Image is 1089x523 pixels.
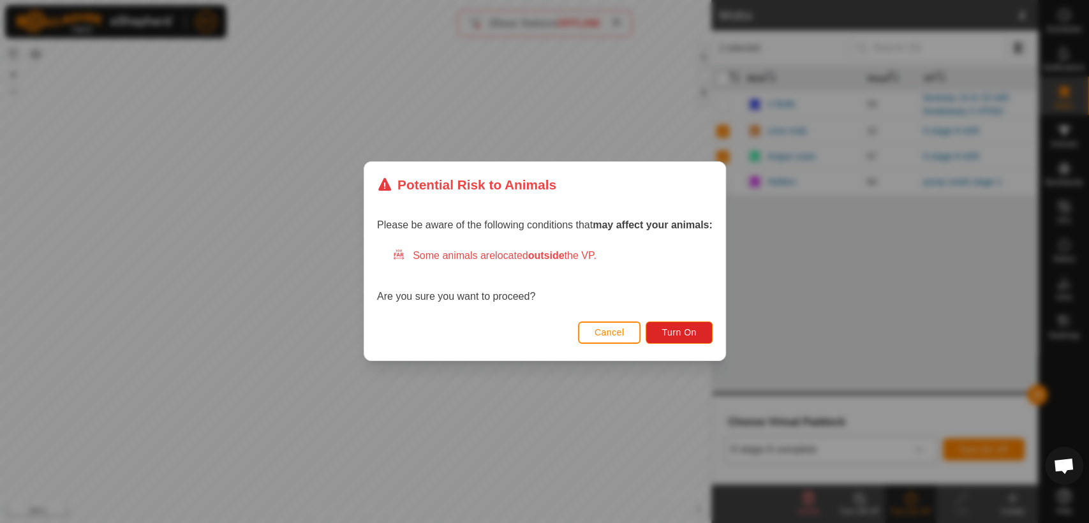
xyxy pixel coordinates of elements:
div: Open chat [1045,446,1083,485]
div: Potential Risk to Animals [377,175,556,195]
button: Turn On [646,321,712,344]
strong: may affect your animals: [593,220,713,231]
button: Cancel [577,321,641,344]
span: Turn On [662,328,696,338]
div: Are you sure you want to proceed? [377,249,713,305]
span: Please be aware of the following conditions that [377,220,713,231]
strong: outside [528,251,564,261]
span: located the VP. [495,251,596,261]
div: Some animals are [392,249,713,264]
span: Cancel [594,328,624,338]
